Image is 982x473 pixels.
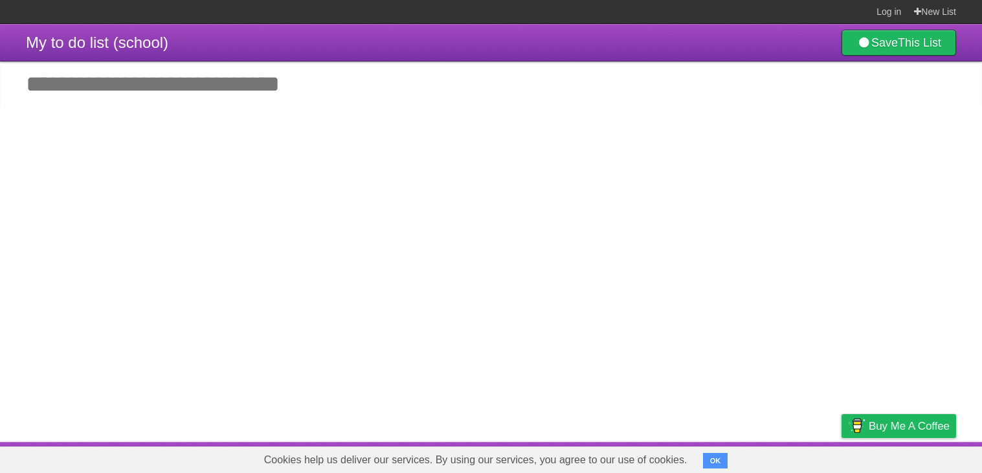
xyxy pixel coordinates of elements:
[781,445,809,470] a: Terms
[848,415,865,437] img: Buy me a coffee
[898,36,941,49] b: This List
[669,445,697,470] a: About
[251,447,700,473] span: Cookies help us deliver our services. By using our services, you agree to our use of cookies.
[825,445,858,470] a: Privacy
[875,445,956,470] a: Suggest a feature
[712,445,764,470] a: Developers
[26,34,168,51] span: My to do list (school)
[869,415,950,437] span: Buy me a coffee
[703,453,728,468] button: OK
[842,414,956,438] a: Buy me a coffee
[842,30,956,56] a: SaveThis List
